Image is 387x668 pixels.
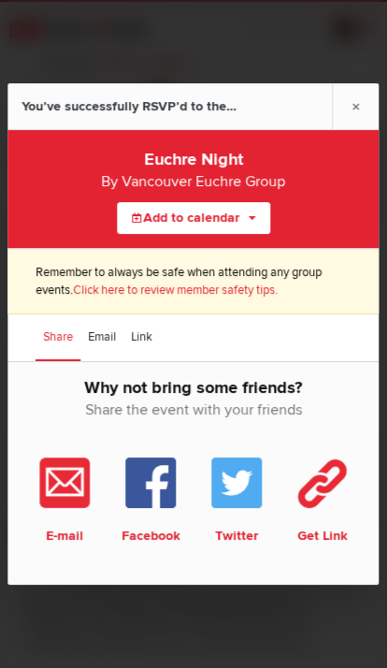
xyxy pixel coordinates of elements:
a: Email [80,314,123,361]
b: Get Link [283,528,362,545]
div: By Vancouver Euchre Group [36,170,351,193]
span: Link [131,329,151,344]
b: E-mail [25,528,104,545]
a: × [333,83,380,129]
a: E-mail [21,449,107,545]
b: Twitter [197,528,276,545]
a: Link [123,314,159,361]
div: You’ve successfully RSVP’d to the event [21,83,239,130]
div: Euchre Night [36,144,351,193]
a: Facebook [107,449,193,545]
h2: Why not bring some friends? [21,376,365,440]
span: Share the event with your friends [21,399,365,421]
a: Twitter [193,449,279,545]
p: Remember to always be safe when attending any group events. [36,264,351,299]
a: Share [36,314,80,361]
span: Email [88,329,116,344]
a: Get Link [279,449,365,545]
button: Add to calendar [117,202,270,234]
span: Share [43,329,73,344]
a: Click here to review member safety tips. [73,283,278,298]
b: Facebook [111,528,190,545]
